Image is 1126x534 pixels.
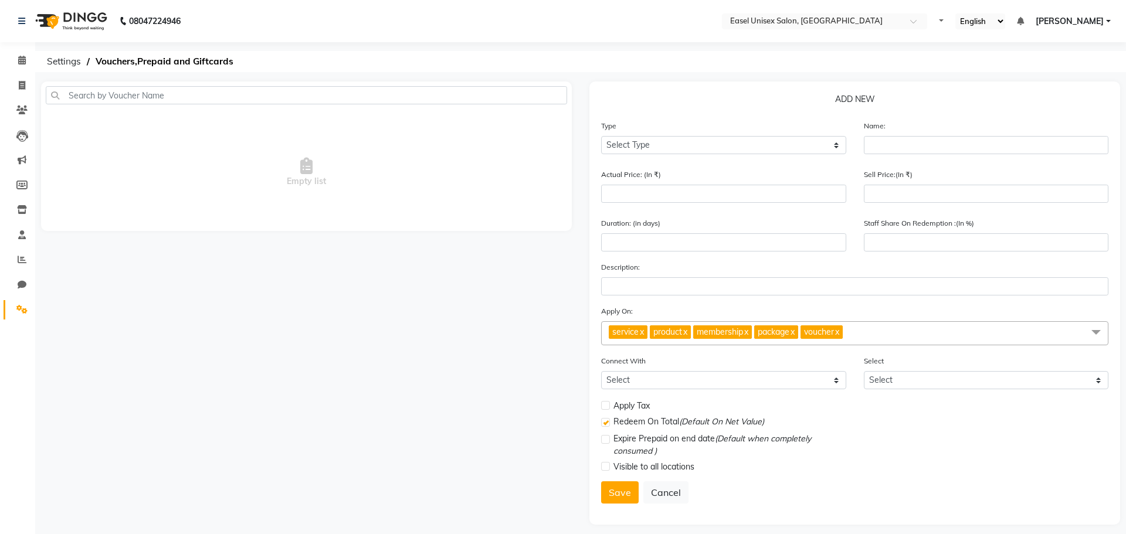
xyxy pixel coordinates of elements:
label: Type [601,121,616,131]
span: Redeem On Total [613,416,764,430]
a: x [639,326,644,337]
span: package [758,326,789,337]
span: Expire Prepaid on end date [613,433,846,457]
p: ADD NEW [601,93,1108,110]
span: Apply Tax [613,400,650,412]
label: Connect With [601,356,646,366]
label: Apply On: [601,306,633,317]
label: Description: [601,262,640,273]
span: Visible to all locations [613,461,694,473]
b: 08047224946 [129,5,181,38]
a: x [789,326,795,337]
span: Empty list [41,114,572,231]
button: Cancel [643,481,689,504]
label: Duration: (in days) [601,218,660,229]
a: x [682,326,687,337]
span: membership [697,326,743,337]
img: logo [30,5,110,38]
button: Save [601,481,639,504]
span: Vouchers,Prepaid and Giftcards [90,51,239,72]
a: x [743,326,748,337]
label: Name: [864,121,886,131]
label: Staff Share On Redemption :(In %) [864,218,974,229]
input: Search by Voucher Name [46,86,567,104]
span: (Default On Net Value) [679,416,764,427]
span: [PERSON_NAME] [1036,15,1104,28]
span: service [612,326,639,337]
span: voucher [804,326,834,337]
label: Actual Price: (In ₹) [601,169,661,180]
span: Settings [41,51,87,72]
label: Select [864,356,884,366]
a: x [834,326,839,337]
span: product [653,326,682,337]
label: Sell Price:(In ₹) [864,169,913,180]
